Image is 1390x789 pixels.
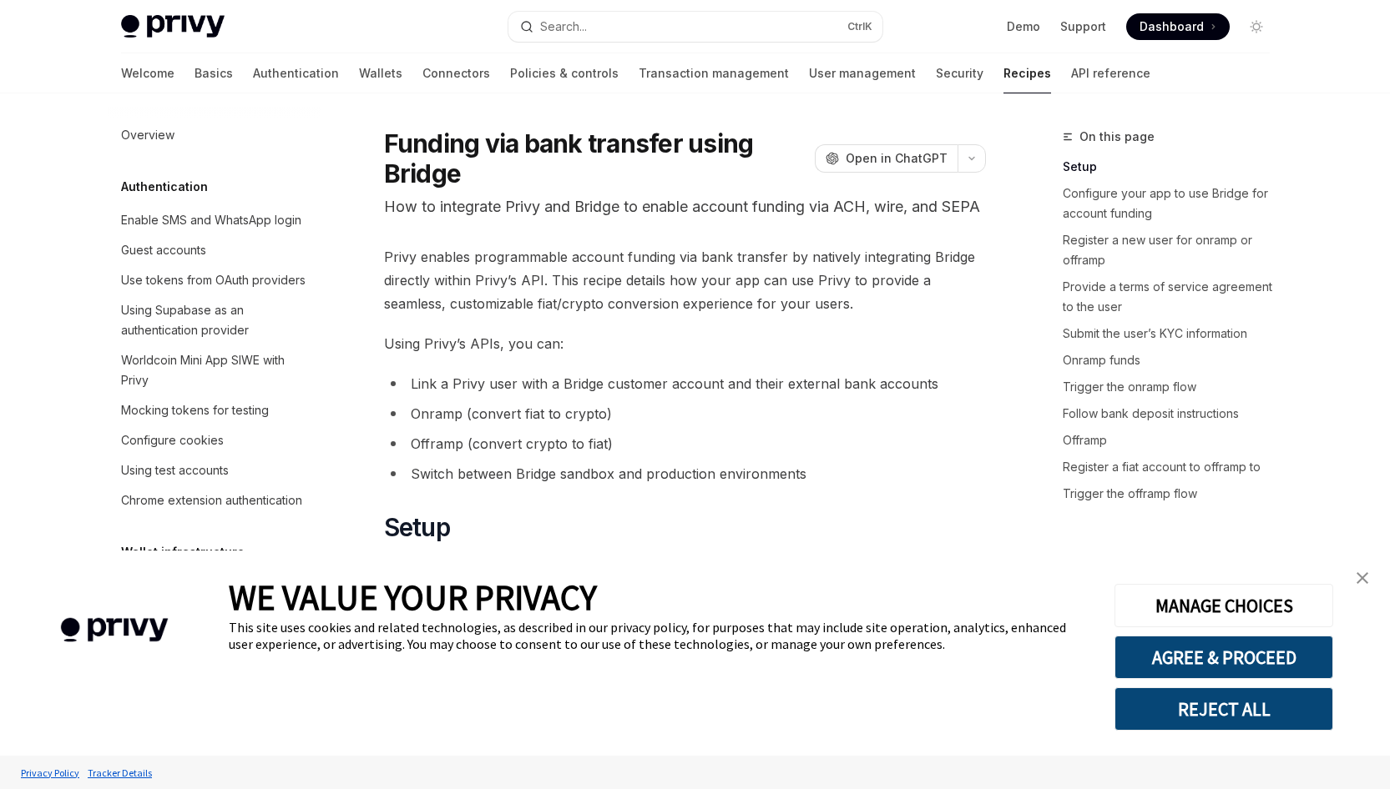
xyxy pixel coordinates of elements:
[25,594,204,666] img: company logo
[253,53,339,93] a: Authentication
[17,758,83,787] a: Privacy Policy
[384,512,450,542] span: Setup
[384,245,986,315] span: Privy enables programmable account funding via bank transfer by natively integrating Bridge direc...
[121,400,269,420] div: Mocking tokens for testing
[108,295,321,345] a: Using Supabase as an authentication provider
[384,462,986,485] li: Switch between Bridge sandbox and production environments
[108,395,321,425] a: Mocking tokens for testing
[121,210,301,230] div: Enable SMS and WhatsApp login
[121,430,224,450] div: Configure cookies
[1243,13,1270,40] button: Toggle dark mode
[540,17,587,37] div: Search...
[195,53,233,93] a: Basics
[1115,584,1333,627] button: MANAGE CHOICES
[1063,480,1283,507] a: Trigger the offramp flow
[121,15,225,38] img: light logo
[1063,347,1283,374] a: Onramp funds
[108,485,321,515] a: Chrome extension authentication
[108,345,321,395] a: Worldcoin Mini App SIWE with Privy
[1063,320,1283,347] a: Submit the user’s KYC information
[422,53,490,93] a: Connectors
[121,240,206,260] div: Guest accounts
[1063,227,1283,274] a: Register a new user for onramp or offramp
[1063,427,1283,454] a: Offramp
[1115,687,1333,731] button: REJECT ALL
[847,20,872,33] span: Ctrl K
[809,53,916,93] a: User management
[229,619,1089,652] div: This site uses cookies and related technologies, as described in our privacy policy, for purposes...
[108,235,321,265] a: Guest accounts
[1060,18,1106,35] a: Support
[1063,180,1283,227] a: Configure your app to use Bridge for account funding
[83,758,156,787] a: Tracker Details
[384,332,986,355] span: Using Privy’s APIs, you can:
[108,120,321,150] a: Overview
[121,270,306,290] div: Use tokens from OAuth providers
[1357,572,1368,584] img: close banner
[508,12,882,42] button: Open search
[121,460,229,480] div: Using test accounts
[1063,153,1283,180] a: Setup
[121,125,174,145] div: Overview
[384,128,808,188] h1: Funding via bank transfer using Bridge
[1071,53,1150,93] a: API reference
[1126,13,1230,40] a: Dashboard
[1063,374,1283,400] a: Trigger the onramp flow
[108,205,321,235] a: Enable SMS and WhatsApp login
[936,53,983,93] a: Security
[108,455,321,485] a: Using test accounts
[1063,454,1283,480] a: Register a fiat account to offramp to
[846,150,948,167] span: Open in ChatGPT
[1003,53,1051,93] a: Recipes
[121,53,174,93] a: Welcome
[384,402,986,425] li: Onramp (convert fiat to crypto)
[1007,18,1040,35] a: Demo
[359,53,402,93] a: Wallets
[121,542,245,562] h5: Wallet infrastructure
[108,425,321,455] a: Configure cookies
[108,265,321,295] a: Use tokens from OAuth providers
[1079,127,1155,147] span: On this page
[384,432,986,455] li: Offramp (convert crypto to fiat)
[1115,636,1333,679] button: AGREE & PROCEED
[1140,18,1204,35] span: Dashboard
[121,490,302,510] div: Chrome extension authentication
[384,195,986,219] p: How to integrate Privy and Bridge to enable account funding via ACH, wire, and SEPA
[229,575,597,619] span: WE VALUE YOUR PRIVACY
[815,144,958,173] button: Open in ChatGPT
[510,53,619,93] a: Policies & controls
[639,53,789,93] a: Transaction management
[121,300,311,340] div: Using Supabase as an authentication provider
[1063,274,1283,320] a: Provide a terms of service agreement to the user
[384,372,986,395] li: Link a Privy user with a Bridge customer account and their external bank accounts
[121,350,311,390] div: Worldcoin Mini App SIWE with Privy
[1063,400,1283,427] a: Follow bank deposit instructions
[121,177,208,197] h5: Authentication
[1346,561,1379,595] a: close banner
